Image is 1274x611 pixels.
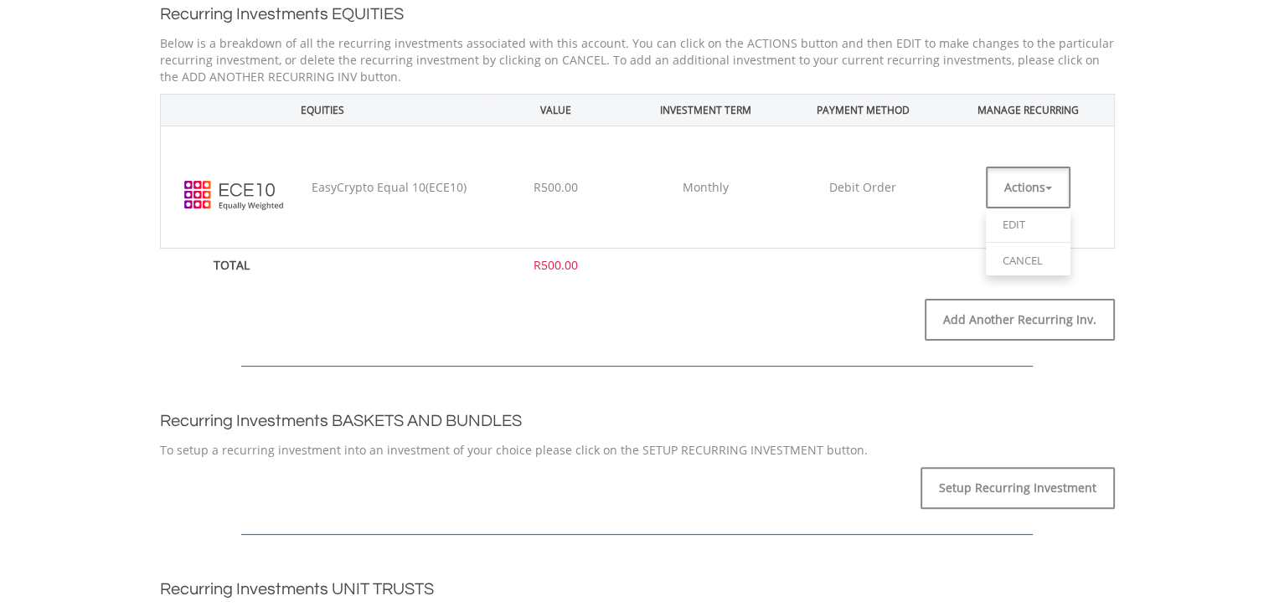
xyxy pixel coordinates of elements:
td: Monthly [627,126,784,249]
h2: Recurring Investments BASKETS AND BUNDLES [160,408,1115,434]
td: Debit Order [784,126,943,249]
h2: Recurring Investments UNIT TRUSTS [160,577,1115,602]
td: EasyCrypto Equal 10(ECE10) [303,126,484,249]
span: R500.00 [534,257,578,273]
a: CANCEL [986,250,1070,271]
h2: Recurring Investments EQUITIES [160,2,1115,27]
a: Setup Recurring Investment [921,467,1115,509]
th: INVESTMENT TERM [627,94,784,126]
th: EQUITIES [160,94,484,126]
p: Below is a breakdown of all the recurring investments associated with this account. You can click... [160,35,1115,85]
a: EDIT [986,214,1070,235]
a: Add Another Recurring Inv. [925,299,1115,341]
th: PAYMENT METHOD [784,94,943,126]
th: VALUE [484,94,627,126]
th: TOTAL [160,249,303,283]
span: R500.00 [534,179,578,195]
img: ECE10.EC.ECE10.png [169,151,295,239]
button: Actions [986,167,1070,208]
th: MANAGE RECURRING [942,94,1114,126]
p: To setup a recurring investment into an investment of your choice please click on the SETUP RECUR... [160,442,1115,459]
